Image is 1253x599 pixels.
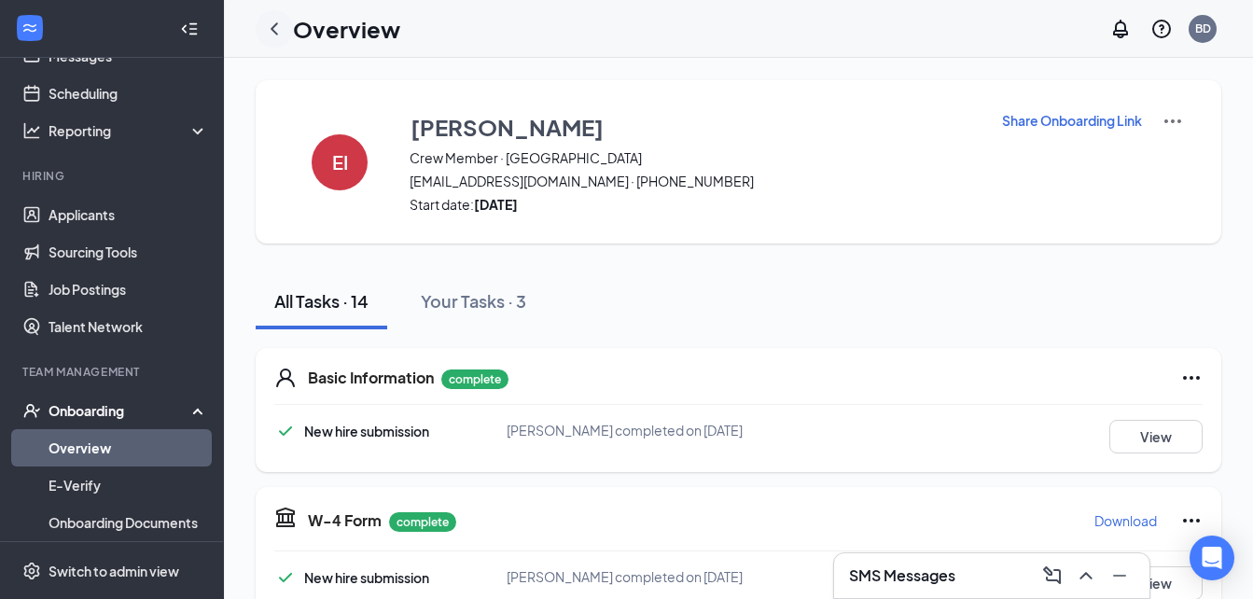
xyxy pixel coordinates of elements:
div: Open Intercom Messenger [1190,536,1234,580]
h4: EI [332,156,348,169]
p: complete [441,369,508,389]
svg: ComposeMessage [1041,564,1064,587]
svg: Collapse [180,20,199,38]
button: ComposeMessage [1037,561,1067,591]
p: Share Onboarding Link [1002,111,1142,130]
div: Switch to admin view [49,562,179,580]
div: BD [1195,21,1211,36]
button: Share Onboarding Link [1001,110,1143,131]
svg: Minimize [1108,564,1131,587]
div: Reporting [49,121,209,140]
h5: W-4 Form [308,510,382,531]
span: [PERSON_NAME] completed on [DATE] [507,568,743,585]
a: Overview [49,429,208,467]
svg: TaxGovernmentIcon [274,506,297,528]
svg: Checkmark [274,566,297,589]
div: Onboarding [49,401,192,420]
span: [EMAIL_ADDRESS][DOMAIN_NAME] · [PHONE_NUMBER] [410,172,978,190]
button: ChevronUp [1071,561,1101,591]
span: New hire submission [304,423,429,439]
h1: Overview [293,13,400,45]
button: Minimize [1105,561,1135,591]
a: E-Verify [49,467,208,504]
img: More Actions [1162,110,1184,132]
strong: [DATE] [474,196,518,213]
svg: Ellipses [1180,509,1203,532]
svg: ChevronLeft [263,18,285,40]
span: [PERSON_NAME] completed on [DATE] [507,422,743,439]
button: View [1109,420,1203,453]
a: Scheduling [49,75,208,112]
div: Your Tasks · 3 [421,289,526,313]
div: All Tasks · 14 [274,289,369,313]
a: Applicants [49,196,208,233]
svg: ChevronUp [1075,564,1097,587]
svg: WorkstreamLogo [21,19,39,37]
svg: Analysis [22,121,41,140]
h3: SMS Messages [849,565,955,586]
div: Hiring [22,168,204,184]
button: EI [293,110,386,214]
svg: Settings [22,562,41,580]
svg: Ellipses [1180,367,1203,389]
a: Job Postings [49,271,208,308]
h5: Basic Information [308,368,434,388]
svg: UserCheck [22,401,41,420]
div: Team Management [22,364,204,380]
span: New hire submission [304,569,429,586]
p: complete [389,512,456,532]
svg: Notifications [1109,18,1132,40]
button: Download [1093,506,1158,536]
svg: Checkmark [274,420,297,442]
a: Talent Network [49,308,208,345]
span: Crew Member · [GEOGRAPHIC_DATA] [410,148,978,167]
a: Onboarding Documents [49,504,208,541]
p: Download [1094,511,1157,530]
svg: QuestionInfo [1150,18,1173,40]
button: [PERSON_NAME] [410,110,978,144]
h3: [PERSON_NAME] [411,111,604,143]
span: Start date: [410,195,978,214]
a: Sourcing Tools [49,233,208,271]
svg: User [274,367,297,389]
